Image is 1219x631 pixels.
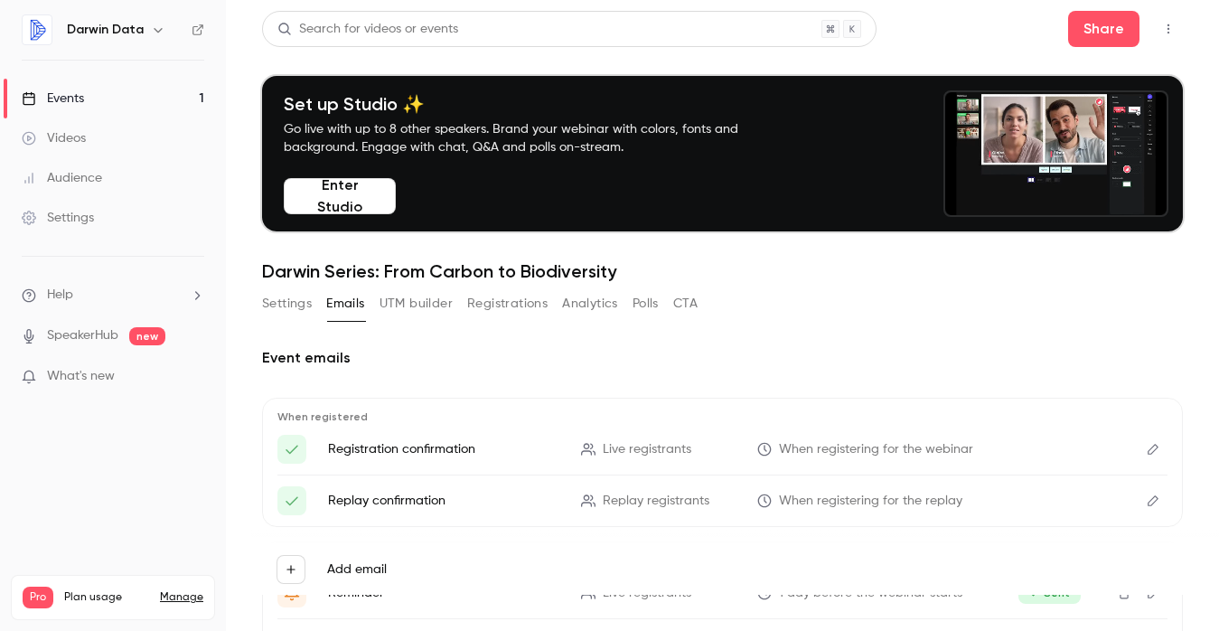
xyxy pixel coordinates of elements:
[779,440,973,459] span: When registering for the webinar
[284,93,781,115] h4: Set up Studio ✨
[23,15,52,44] img: Darwin Data
[47,286,73,305] span: Help
[380,289,453,318] button: UTM builder
[284,120,781,156] p: Go live with up to 8 other speakers. Brand your webinar with colors, fonts and background. Engage...
[328,492,559,510] p: Replay confirmation
[47,367,115,386] span: What's new
[327,560,387,579] label: Add email
[277,20,458,39] div: Search for videos or events
[603,492,709,511] span: Replay registrants
[284,178,396,214] button: Enter Studio
[1068,11,1139,47] button: Share
[603,440,691,459] span: Live registrants
[673,289,698,318] button: CTA
[1139,486,1167,515] button: Edit
[160,590,203,605] a: Manage
[779,492,962,511] span: When registering for the replay
[328,440,559,458] p: Registration confirmation
[22,286,204,305] li: help-dropdown-opener
[633,289,659,318] button: Polls
[22,169,102,187] div: Audience
[23,587,53,608] span: Pro
[22,129,86,147] div: Videos
[64,590,149,605] span: Plan usage
[262,347,1183,369] h2: Event emails
[22,89,84,108] div: Events
[262,260,1183,282] h1: Darwin Series: From Carbon to Biodiversity
[262,289,312,318] button: Settings
[1139,435,1167,464] button: Edit
[277,435,1167,464] li: Here's your access link to {{ event_name }}!
[277,486,1167,515] li: Here's your access link to {{ event_name }}!
[326,289,364,318] button: Emails
[129,327,165,345] span: new
[183,369,204,385] iframe: Noticeable Trigger
[467,289,548,318] button: Registrations
[277,410,1167,424] p: When registered
[22,209,94,227] div: Settings
[47,326,118,345] a: SpeakerHub
[67,21,144,39] h6: Darwin Data
[562,289,618,318] button: Analytics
